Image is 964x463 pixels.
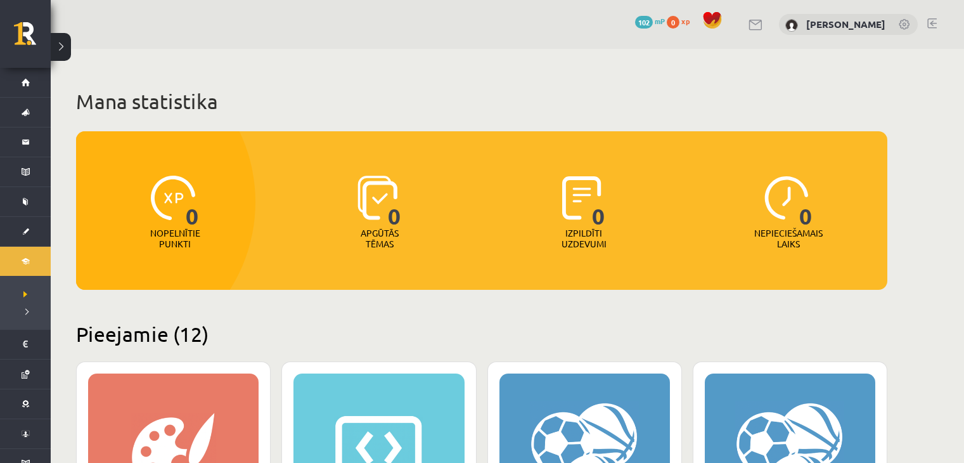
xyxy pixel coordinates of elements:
span: 0 [388,176,401,228]
h1: Mana statistika [76,89,887,114]
span: 0 [186,176,199,228]
img: icon-xp-0682a9bc20223a9ccc6f5883a126b849a74cddfe5390d2b41b4391c66f2066e7.svg [151,176,195,220]
a: 0 xp [667,16,696,26]
span: 0 [667,16,679,29]
span: mP [655,16,665,26]
p: Nepieciešamais laiks [754,228,823,249]
span: xp [681,16,690,26]
p: Nopelnītie punkti [150,228,200,249]
h2: Pieejamie (12) [76,322,887,346]
a: 102 mP [635,16,665,26]
a: [PERSON_NAME] [806,18,885,30]
span: 0 [799,176,813,228]
img: icon-learned-topics-4a711ccc23c960034f471b6e78daf4a3bad4a20eaf4de84257b87e66633f6470.svg [357,176,397,220]
img: Svjatoslavs Vasilijs Kudrjavcevs [785,19,798,32]
p: Izpildīti uzdevumi [559,228,608,249]
img: icon-completed-tasks-ad58ae20a441b2904462921112bc710f1caf180af7a3daa7317a5a94f2d26646.svg [562,176,601,220]
span: 102 [635,16,653,29]
a: Rīgas 1. Tālmācības vidusskola [14,22,51,54]
img: icon-clock-7be60019b62300814b6bd22b8e044499b485619524d84068768e800edab66f18.svg [764,176,809,220]
p: Apgūtās tēmas [355,228,404,249]
span: 0 [592,176,605,228]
